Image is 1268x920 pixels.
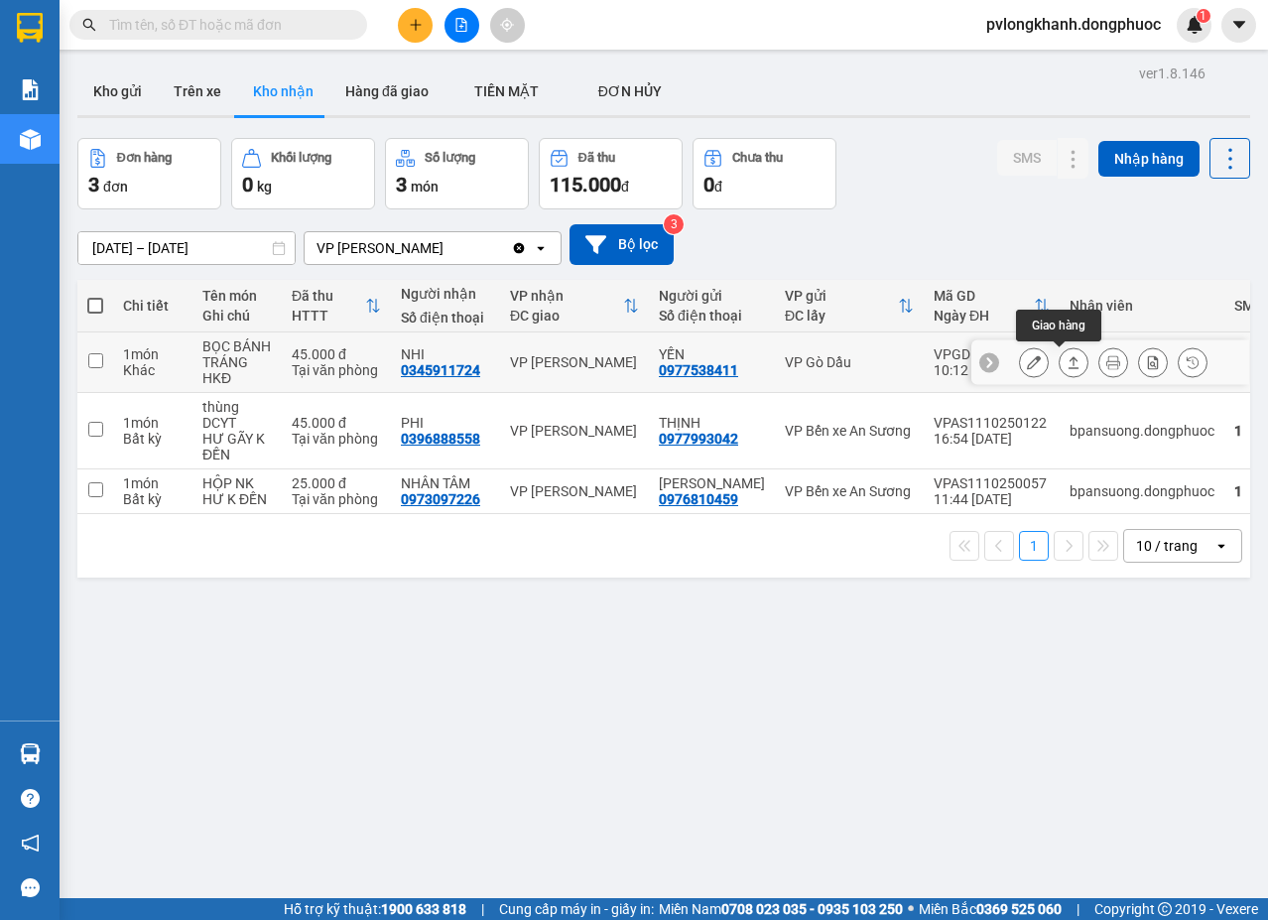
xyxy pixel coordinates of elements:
[54,107,243,123] span: -----------------------------------------
[123,362,183,378] div: Khác
[1019,531,1049,561] button: 1
[117,151,172,165] div: Đơn hàng
[329,67,444,115] button: Hàng đã giao
[123,415,183,431] div: 1 món
[158,67,237,115] button: Trên xe
[924,280,1060,332] th: Toggle SortBy
[659,346,765,362] div: YẾN
[908,905,914,913] span: ⚪️
[401,431,480,447] div: 0396888558
[157,88,243,100] span: Hotline: 19001152
[714,179,722,195] span: đ
[271,151,331,165] div: Khối lượng
[445,238,447,258] input: Selected VP Long Khánh.
[1019,347,1049,377] div: Sửa đơn hàng
[157,60,273,84] span: 01 Võ Văn Truyện, KP.1, Phường 2
[934,346,1050,362] div: VPGD1210250016
[510,423,639,439] div: VP [PERSON_NAME]
[500,18,514,32] span: aim
[20,79,41,100] img: solution-icon
[242,173,253,197] span: 0
[659,431,738,447] div: 0977993042
[99,126,208,141] span: VPLK1210250002
[621,179,629,195] span: đ
[77,138,221,209] button: Đơn hàng3đơn
[21,834,40,853] span: notification
[123,475,183,491] div: 1 món
[970,12,1177,37] span: pvlongkhanh.dongphuoc
[1197,9,1210,23] sup: 1
[1139,63,1205,84] div: ver 1.8.146
[721,901,903,917] strong: 0708 023 035 - 0935 103 250
[1059,347,1088,377] div: Giao hàng
[510,483,639,499] div: VP [PERSON_NAME]
[401,310,490,326] div: Số điện thoại
[401,286,490,302] div: Người nhận
[396,173,407,197] span: 3
[123,298,183,314] div: Chi tiết
[398,8,433,43] button: plus
[292,431,381,447] div: Tại văn phòng
[237,67,329,115] button: Kho nhận
[292,475,381,491] div: 25.000 đ
[499,898,654,920] span: Cung cấp máy in - giấy in:
[1077,898,1079,920] span: |
[693,138,836,209] button: Chưa thu0đ
[202,399,272,431] div: thùng DCYT
[1016,310,1101,341] div: Giao hàng
[1070,483,1214,499] div: bpansuong.dongphuoc
[934,431,1050,447] div: 16:54 [DATE]
[78,232,295,264] input: Select a date range.
[202,338,272,370] div: BỌC BÁNH TRÁNG
[500,280,649,332] th: Toggle SortBy
[732,151,783,165] div: Chưa thu
[997,140,1057,176] button: SMS
[659,288,765,304] div: Người gửi
[659,415,765,431] div: THỊNH
[292,346,381,362] div: 45.000 đ
[1136,536,1198,556] div: 10 / trang
[481,898,484,920] span: |
[257,179,272,195] span: kg
[231,138,375,209] button: Khối lượng0kg
[202,491,272,507] div: HƯ K ĐỀN
[284,898,466,920] span: Hỗ trợ kỹ thuật:
[1234,298,1262,314] div: SMS
[659,308,765,324] div: Số điện thoại
[109,14,343,36] input: Tìm tên, số ĐT hoặc mã đơn
[578,151,615,165] div: Đã thu
[659,475,765,491] div: PHÚC HÂN
[202,288,272,304] div: Tên món
[88,173,99,197] span: 3
[490,8,525,43] button: aim
[77,67,158,115] button: Kho gửi
[539,138,683,209] button: Đã thu115.000đ
[785,308,898,324] div: ĐC lấy
[202,475,272,491] div: HỘP NK
[401,346,490,362] div: NHI
[1186,16,1204,34] img: icon-new-feature
[703,173,714,197] span: 0
[785,423,914,439] div: VP Bến xe An Sương
[20,743,41,764] img: warehouse-icon
[934,288,1034,304] div: Mã GD
[510,308,623,324] div: ĐC giao
[533,240,549,256] svg: open
[44,144,121,156] span: 12:28:55 [DATE]
[401,491,480,507] div: 0973097226
[292,415,381,431] div: 45.000 đ
[454,18,468,32] span: file-add
[976,901,1062,917] strong: 0369 525 060
[659,898,903,920] span: Miền Nam
[1221,8,1256,43] button: caret-down
[157,32,267,57] span: Bến xe [GEOGRAPHIC_DATA]
[123,431,183,447] div: Bất kỳ
[785,354,914,370] div: VP Gò Dầu
[934,491,1050,507] div: 11:44 [DATE]
[411,179,439,195] span: món
[550,173,621,197] span: 115.000
[292,491,381,507] div: Tại văn phòng
[1200,9,1206,23] span: 1
[123,346,183,362] div: 1 món
[934,475,1050,491] div: VPAS1110250057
